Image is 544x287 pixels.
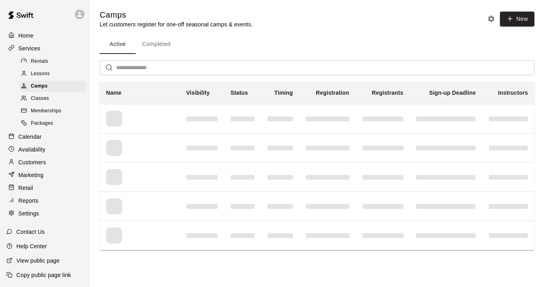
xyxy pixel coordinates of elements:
a: Availability [6,143,84,155]
a: Lessons [19,68,90,80]
p: Settings [18,209,39,217]
a: Retail [6,182,84,194]
div: Rentals [19,56,87,67]
a: Memberships [19,105,90,118]
h5: Camps [100,10,253,20]
button: New [500,12,534,26]
p: Retail [18,184,33,192]
a: Camps [19,80,90,93]
button: Completed [136,35,177,54]
b: Name [106,90,122,96]
table: simple table [100,82,534,250]
a: Calendar [6,131,84,143]
a: Marketing [6,169,84,181]
p: Let customers register for one-off seasonal camps & events. [100,20,253,28]
a: New [497,15,534,22]
div: Classes [19,93,87,104]
p: Calendar [18,133,42,141]
b: Registration [316,90,349,96]
p: Help Center [16,242,47,250]
div: Camps [19,81,87,92]
button: Camp settings [485,13,497,25]
p: Services [18,44,40,52]
span: Packages [31,120,53,128]
b: Registrants [372,90,403,96]
a: Settings [6,207,84,219]
p: Availability [18,145,46,153]
a: Services [6,42,84,54]
p: Customers [18,158,46,166]
div: Lessons [19,68,87,80]
button: Active [100,35,136,54]
span: Camps [31,82,48,90]
p: Marketing [18,171,44,179]
a: Home [6,30,84,42]
a: Customers [6,156,84,168]
a: Classes [19,93,90,105]
p: Contact Us [16,228,45,236]
p: Reports [18,197,38,205]
a: Rentals [19,55,90,68]
b: Timing [274,90,293,96]
b: Visibility [186,90,210,96]
b: Status [231,90,248,96]
a: Reports [6,195,84,207]
span: Memberships [31,107,61,115]
b: Instructors [498,90,528,96]
span: Classes [31,95,49,103]
span: Lessons [31,70,50,78]
span: Rentals [31,58,48,66]
p: Copy public page link [16,271,71,279]
a: Packages [19,118,90,130]
div: Packages [19,118,87,129]
b: Sign-up Deadline [429,90,476,96]
div: Memberships [19,106,87,117]
p: Home [18,32,34,40]
p: View public page [16,257,60,265]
